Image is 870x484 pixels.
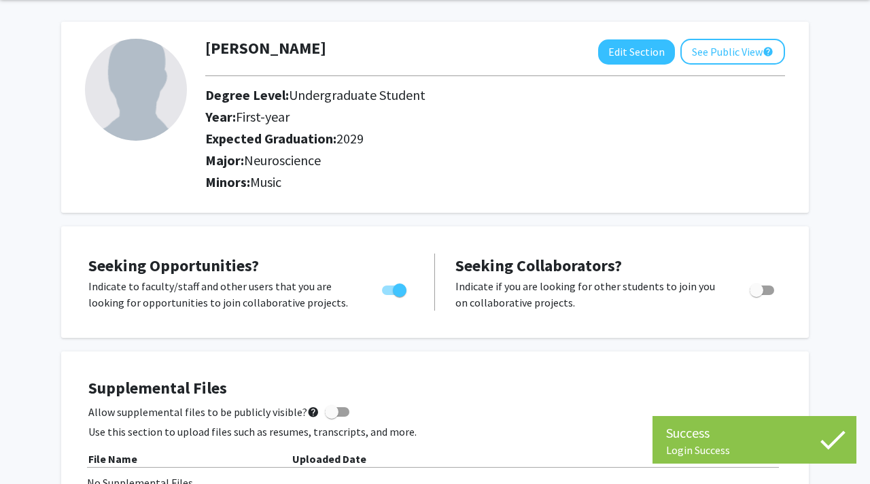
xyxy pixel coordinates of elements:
[205,131,709,147] h2: Expected Graduation:
[10,423,58,474] iframe: Chat
[205,174,785,190] h2: Minors:
[744,278,782,298] div: Toggle
[680,39,785,65] button: See Public View
[666,443,843,457] div: Login Success
[88,278,356,311] p: Indicate to faculty/staff and other users that you are looking for opportunities to join collabor...
[336,130,364,147] span: 2029
[244,152,321,169] span: Neuroscience
[88,404,319,420] span: Allow supplemental files to be publicly visible?
[85,39,187,141] img: Profile Picture
[250,173,281,190] span: Music
[763,44,773,60] mat-icon: help
[307,404,319,420] mat-icon: help
[455,255,622,276] span: Seeking Collaborators?
[666,423,843,443] div: Success
[455,278,724,311] p: Indicate if you are looking for other students to join you on collaborative projects.
[292,452,366,466] b: Uploaded Date
[205,39,326,58] h1: [PERSON_NAME]
[88,255,259,276] span: Seeking Opportunities?
[205,109,709,125] h2: Year:
[377,278,414,298] div: Toggle
[88,452,137,466] b: File Name
[598,39,675,65] button: Edit Section
[88,379,782,398] h4: Supplemental Files
[289,86,425,103] span: Undergraduate Student
[88,423,782,440] p: Use this section to upload files such as resumes, transcripts, and more.
[205,152,785,169] h2: Major:
[236,108,290,125] span: First-year
[205,87,709,103] h2: Degree Level:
